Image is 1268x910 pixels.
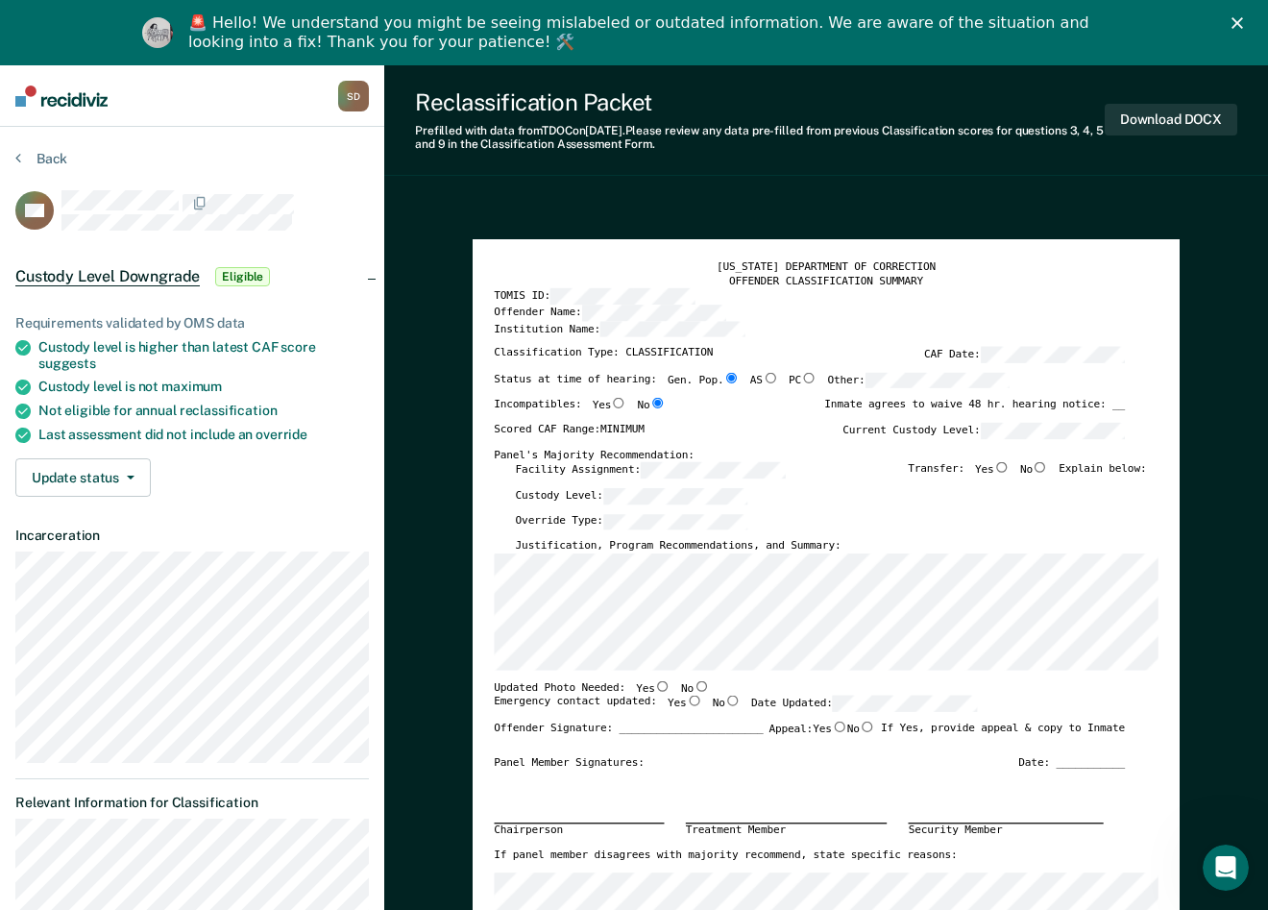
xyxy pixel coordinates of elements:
[38,356,96,371] span: suggests
[681,680,709,696] label: No
[415,124,1105,152] div: Prefilled with data from TDOC on [DATE] . Please review any data pre-filled from previous Classif...
[1105,104,1237,135] button: Download DOCX
[724,372,740,382] input: Gen. Pop.
[582,305,727,321] input: Offender Name:
[180,403,278,418] span: reclassification
[847,721,875,736] label: No
[763,372,778,382] input: AS
[824,398,1125,423] div: Inmate agrees to waive 48 hr. hearing notice: __
[494,398,665,423] div: Incompatibles:
[494,372,1010,398] div: Status at time of hearing:
[516,513,748,529] label: Override Type:
[188,13,1095,52] div: 🚨 Hello! We understand you might be seeing mislabeled or outdated information. We are aware of th...
[494,346,713,362] label: Classification Type: CLASSIFICATION
[686,823,888,838] div: Treatment Member
[981,422,1126,438] input: Current Custody Level:
[668,372,740,388] label: Gen. Pop.
[15,150,67,167] button: Back
[1018,755,1125,769] div: Date: ___________
[789,372,817,388] label: PC
[15,458,151,497] button: Update status
[832,721,847,731] input: Yes
[1020,462,1048,479] label: No
[611,398,626,408] input: Yes
[1033,462,1048,473] input: No
[908,462,1146,488] div: Transfer: Explain below:
[694,680,709,691] input: No
[494,260,1158,274] div: [US_STATE] DEPARTMENT OF CORRECTION
[256,427,307,442] span: override
[38,403,369,419] div: Not eligible for annual
[15,315,369,332] div: Requirements validated by OMS data
[38,339,369,372] div: Custody level is higher than latest CAF score
[494,422,644,438] label: Scored CAF Range: MINIMUM
[603,487,748,504] input: Custody Level:
[15,267,200,286] span: Custody Level Downgrade
[15,528,369,544] dt: Incarceration
[516,487,748,504] label: Custody Level:
[924,346,1125,362] label: CAF Date:
[813,721,847,736] label: Yes
[142,17,173,48] img: Profile image for Kim
[650,398,666,408] input: No
[338,81,369,111] div: S D
[15,795,369,811] dt: Relevant Information for Classification
[1231,17,1251,29] div: Close
[1203,845,1249,891] iframe: Intercom live chat
[494,274,1158,287] div: OFFENDER CLASSIFICATION SUMMARY
[860,721,875,731] input: No
[516,462,786,479] label: Facility Assignment:
[842,422,1125,438] label: Current Custody Level:
[38,427,369,443] div: Last assessment did not include an
[15,86,108,107] img: Recidiviz
[975,462,1010,479] label: Yes
[338,81,369,111] button: SD
[750,372,778,388] label: AS
[494,823,664,838] div: Chairperson
[494,448,1125,461] div: Panel's Majority Recommendation:
[641,462,786,479] input: Facility Assignment:
[827,372,1010,388] label: Other:
[494,721,1125,755] div: Offender Signature: _______________________ If Yes, provide appeal & copy to Inmate
[994,462,1010,473] input: Yes
[603,513,748,529] input: Override Type:
[415,88,1105,116] div: Reclassification Packet
[668,696,702,712] label: Yes
[600,321,745,337] input: Institution Name:
[686,696,701,706] input: Yes
[215,267,270,286] span: Eligible
[909,823,1104,838] div: Security Member
[801,372,817,382] input: PC
[593,398,627,413] label: Yes
[636,680,671,696] label: Yes
[655,680,671,691] input: Yes
[725,696,741,706] input: No
[494,680,709,696] div: Updated Photo Needed:
[833,696,978,712] input: Date Updated:
[981,346,1126,362] input: CAF Date:
[494,305,726,321] label: Offender Name:
[769,721,875,746] label: Appeal:
[516,539,841,553] label: Justification, Program Recommendations, and Summary:
[550,288,695,305] input: TOMIS ID:
[751,696,977,712] label: Date Updated:
[494,849,957,862] label: If panel member disagrees with majority recommend, state specific reasons:
[494,696,977,722] div: Emergency contact updated:
[713,696,741,712] label: No
[494,321,744,337] label: Institution Name:
[161,379,222,394] span: maximum
[38,379,369,395] div: Custody level is not
[494,288,695,305] label: TOMIS ID:
[494,755,644,769] div: Panel Member Signatures:
[866,372,1011,388] input: Other:
[637,398,665,413] label: No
